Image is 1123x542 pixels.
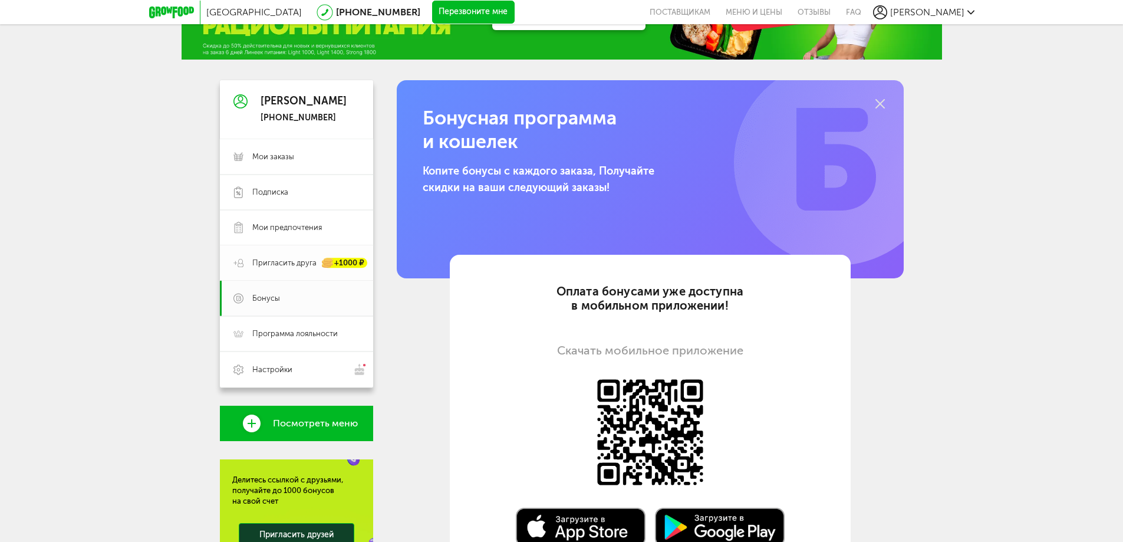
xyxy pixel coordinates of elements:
div: Скачать мобильное приложение [479,343,821,357]
span: Посмотреть меню [273,418,358,429]
img: Доступно в AppStore [594,376,706,488]
span: Программа лояльности [252,329,338,339]
a: Бонусы [220,281,373,316]
a: Подписка [220,175,373,210]
a: Пригласить друга +1000 ₽ [220,245,373,281]
span: Подписка [252,187,288,198]
a: Программа лояльности [220,316,373,352]
span: Настройки [252,364,292,375]
span: Бонусы [252,293,280,304]
a: Настройки [220,352,373,387]
a: Посмотреть меню [220,406,373,441]
span: [GEOGRAPHIC_DATA] [206,6,302,18]
div: +1000 ₽ [322,258,367,268]
div: Делитесь ссылкой с друзьями, получайте до 1000 бонусов на свой счет [232,475,361,507]
a: Мои предпочтения [220,210,373,245]
span: Пригласить друга [252,258,317,268]
button: Перезвоните мне [432,1,515,24]
div: [PERSON_NAME] [261,96,347,107]
div: [PHONE_NUMBER] [261,113,347,123]
span: [PERSON_NAME] [890,6,964,18]
a: [PHONE_NUMBER] [336,6,420,18]
a: Мои заказы [220,139,373,175]
img: b.77db1d0.png [734,60,940,266]
span: Мои заказы [252,152,294,162]
div: Оплата бонусами уже доступна в мобильном приложении! [479,284,821,313]
h1: Бонусная программа и кошелек [423,106,750,153]
span: Мои предпочтения [252,222,322,233]
p: Копите бонусы с каждого заказа, Получайте скидки на ваши следующий заказы! [423,163,680,196]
